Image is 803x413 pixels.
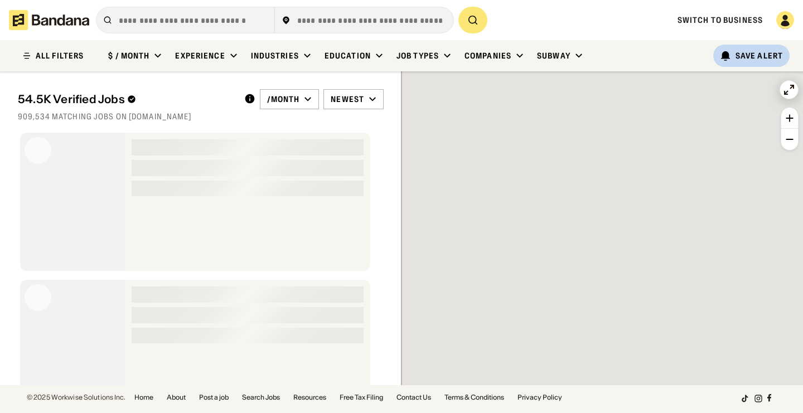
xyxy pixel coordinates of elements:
div: $ / month [108,51,149,61]
a: Resources [293,394,326,401]
div: Save Alert [736,51,783,61]
div: Subway [537,51,570,61]
div: /month [267,94,300,104]
a: Post a job [199,394,229,401]
img: Bandana logotype [9,10,89,30]
div: ALL FILTERS [36,52,84,60]
div: © 2025 Workwise Solutions Inc. [27,394,125,401]
div: Companies [465,51,511,61]
div: Newest [331,94,364,104]
div: Job Types [396,51,439,61]
a: Free Tax Filing [340,394,383,401]
div: Experience [175,51,225,61]
a: Switch to Business [678,15,763,25]
a: Privacy Policy [517,394,562,401]
div: 54.5K Verified Jobs [18,93,235,106]
a: Contact Us [396,394,431,401]
a: About [167,394,186,401]
div: Industries [251,51,299,61]
a: Search Jobs [242,394,280,401]
div: Education [325,51,371,61]
div: 909,534 matching jobs on [DOMAIN_NAME] [18,111,384,122]
a: Terms & Conditions [444,394,504,401]
a: Home [134,394,153,401]
div: grid [18,128,384,386]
